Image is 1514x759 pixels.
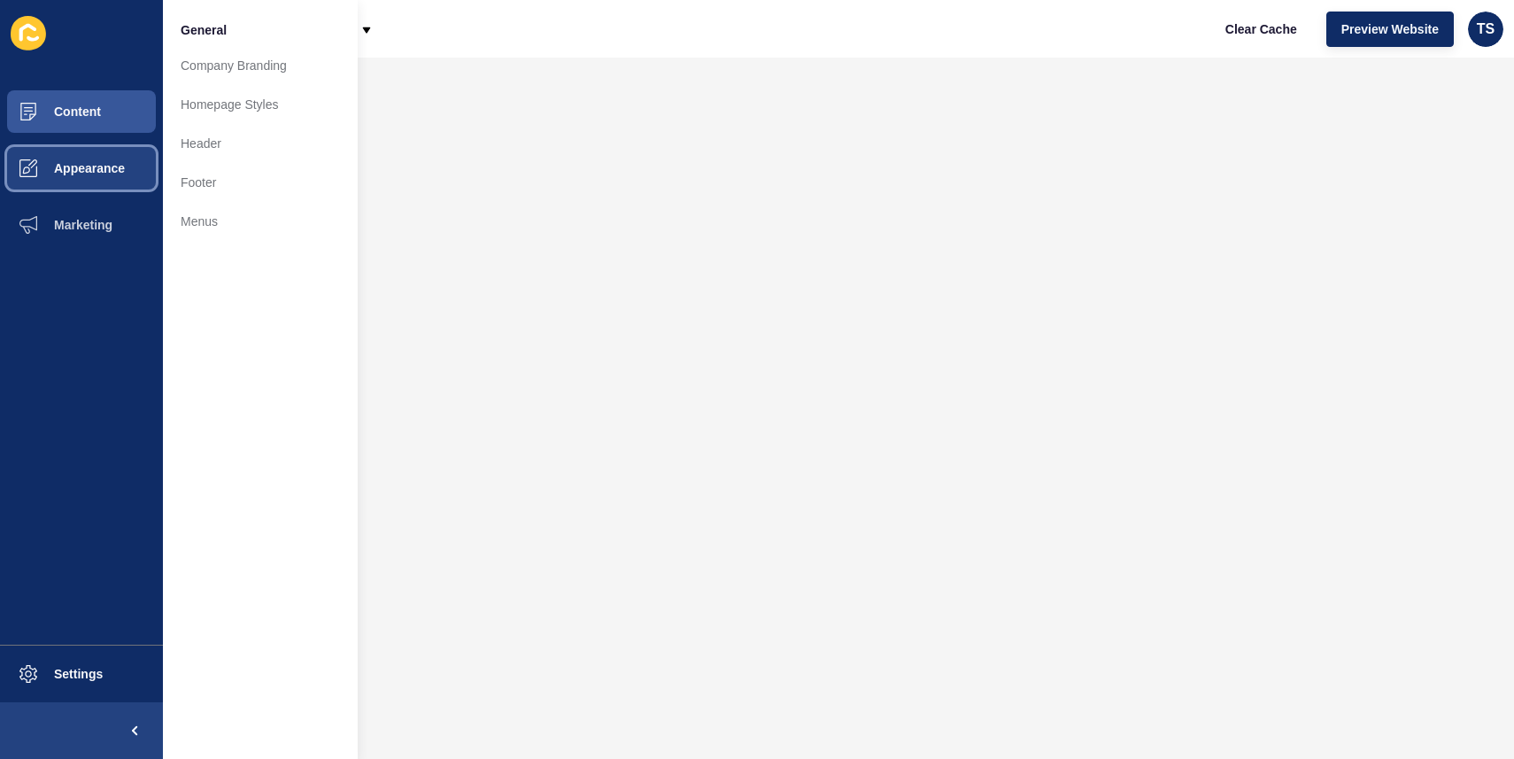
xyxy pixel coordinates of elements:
span: Preview Website [1341,20,1439,38]
span: TS [1477,20,1495,38]
a: Footer [163,163,358,202]
button: Preview Website [1326,12,1454,47]
span: Clear Cache [1225,20,1297,38]
a: Company Branding [163,46,358,85]
button: Clear Cache [1210,12,1312,47]
span: General [181,21,227,39]
a: Header [163,124,358,163]
a: Menus [163,202,358,241]
a: Homepage Styles [163,85,358,124]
